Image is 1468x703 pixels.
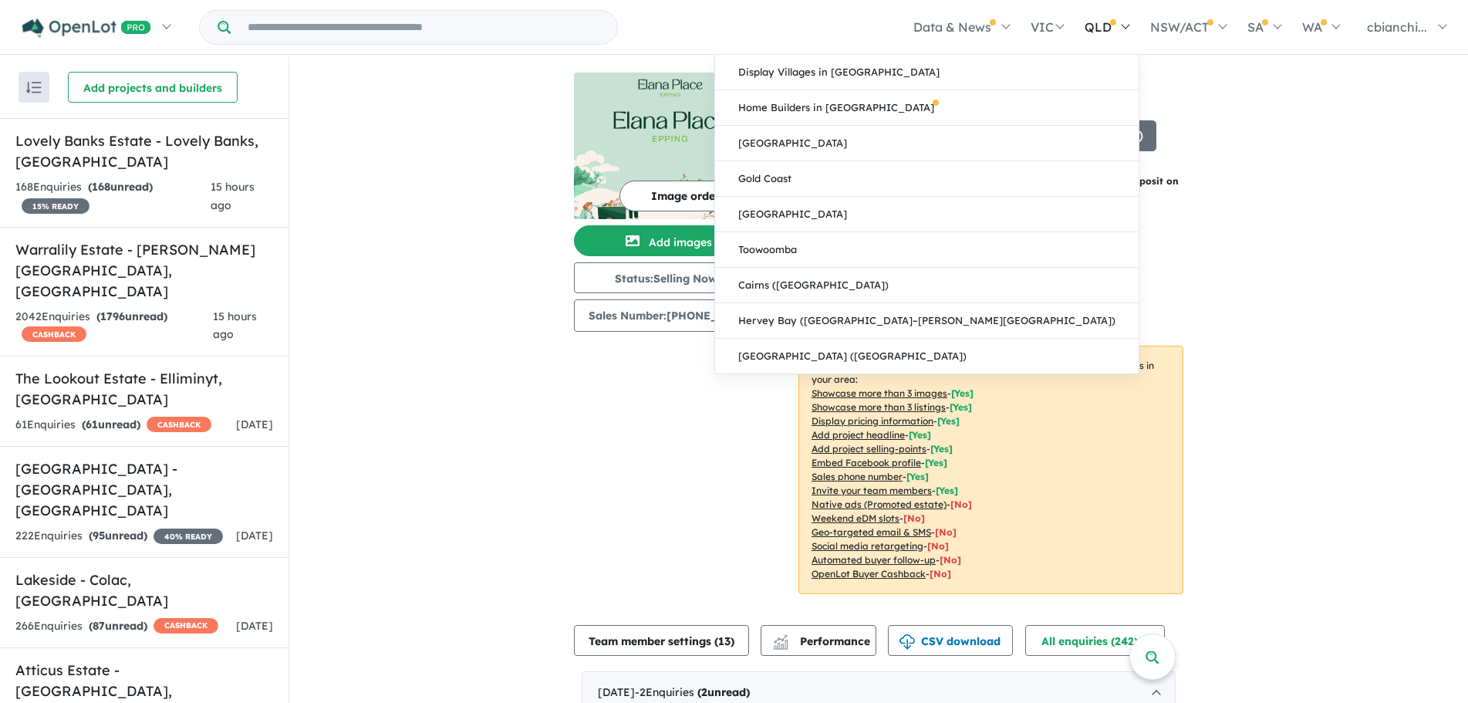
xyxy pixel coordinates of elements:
[234,11,614,44] input: Try estate name, suburb, builder or developer
[213,309,257,342] span: 15 hours ago
[950,401,972,413] span: [ Yes ]
[715,55,1139,90] a: Display Villages in [GEOGRAPHIC_DATA]
[715,268,1139,303] a: Cairns ([GEOGRAPHIC_DATA])
[96,309,167,323] strong: ( unread)
[812,512,899,524] u: Weekend eDM slots
[635,685,750,699] span: - 2 Enquir ies
[715,232,1139,268] a: Toowoomba
[697,685,750,699] strong: ( unread)
[937,415,960,427] span: [ Yes ]
[715,90,1139,126] a: Home Builders in [GEOGRAPHIC_DATA]
[236,417,273,431] span: [DATE]
[88,180,153,194] strong: ( unread)
[22,326,86,342] span: CASHBACK
[89,619,147,633] strong: ( unread)
[574,625,749,656] button: Team member settings (13)
[940,554,961,566] span: [No]
[812,471,903,482] u: Sales phone number
[15,458,273,521] h5: [GEOGRAPHIC_DATA] - [GEOGRAPHIC_DATA] , [GEOGRAPHIC_DATA]
[812,499,947,510] u: Native ads (Promoted estate)
[812,554,936,566] u: Automated buyer follow-up
[950,499,972,510] span: [No]
[812,401,946,413] u: Showcase more than 3 listings
[574,103,767,219] img: Elana Place Estate - Epping
[93,529,105,542] span: 95
[147,417,211,432] span: CASHBACK
[775,634,870,648] span: Performance
[15,527,223,546] div: 222 Enquir ies
[86,417,98,431] span: 61
[15,308,213,345] div: 2042 Enquir ies
[89,529,147,542] strong: ( unread)
[774,634,788,643] img: line-chart.svg
[1367,19,1427,35] span: cbianchi...
[951,387,974,399] span: [ Yes ]
[909,429,931,441] span: [ Yes ]
[812,540,923,552] u: Social media retargeting
[798,346,1183,594] p: Your project is only comparing to other top-performing projects in your area: - - - - - - - - - -...
[574,299,786,332] button: Sales Number:[PHONE_NUMBER]
[715,339,1139,373] a: [GEOGRAPHIC_DATA] ([GEOGRAPHIC_DATA])
[619,181,774,211] button: Image order (11)
[906,471,929,482] span: [ Yes ]
[15,178,211,215] div: 168 Enquir ies
[100,309,125,323] span: 1796
[930,568,951,580] span: [No]
[22,19,151,38] img: Openlot PRO Logo White
[93,619,105,633] span: 87
[930,443,953,455] span: [ Yes ]
[935,526,957,538] span: [No]
[715,126,1139,161] a: [GEOGRAPHIC_DATA]
[15,239,273,302] h5: Warralily Estate - [PERSON_NAME][GEOGRAPHIC_DATA] , [GEOGRAPHIC_DATA]
[92,180,110,194] span: 168
[812,415,933,427] u: Display pricing information
[15,368,273,410] h5: The Lookout Estate - Elliminyt , [GEOGRAPHIC_DATA]
[761,625,876,656] button: Performance
[574,262,767,293] button: Status:Selling Now
[22,198,89,214] span: 15 % READY
[888,625,1013,656] button: CSV download
[236,619,273,633] span: [DATE]
[927,540,949,552] span: [No]
[812,485,932,496] u: Invite your team members
[936,485,958,496] span: [ Yes ]
[773,640,788,650] img: bar-chart.svg
[812,443,926,455] u: Add project selling-points
[15,130,273,172] h5: Lovely Banks Estate - Lovely Banks , [GEOGRAPHIC_DATA]
[15,569,273,611] h5: Lakeside - Colac , [GEOGRAPHIC_DATA]
[715,197,1139,232] a: [GEOGRAPHIC_DATA]
[718,634,731,648] span: 13
[82,417,140,431] strong: ( unread)
[574,225,767,256] button: Add images
[574,73,767,219] a: Elana Place Estate - Epping LogoElana Place Estate - Epping
[154,618,218,634] span: CASHBACK
[211,180,255,212] span: 15 hours ago
[580,79,761,97] img: Elana Place Estate - Epping Logo
[812,568,926,580] u: OpenLot Buyer Cashback
[812,526,931,538] u: Geo-targeted email & SMS
[899,634,915,650] img: download icon
[15,416,211,434] div: 61 Enquir ies
[236,529,273,542] span: [DATE]
[154,529,223,544] span: 40 % READY
[925,457,947,468] span: [ Yes ]
[715,303,1139,339] a: Hervey Bay ([GEOGRAPHIC_DATA]–[PERSON_NAME][GEOGRAPHIC_DATA])
[15,617,218,636] div: 266 Enquir ies
[26,82,42,93] img: sort.svg
[812,387,947,399] u: Showcase more than 3 images
[701,685,707,699] span: 2
[903,512,925,524] span: [No]
[812,429,905,441] u: Add project headline
[812,457,921,468] u: Embed Facebook profile
[715,161,1139,197] a: Gold Coast
[1025,625,1165,656] button: All enquiries (242)
[68,72,238,103] button: Add projects and builders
